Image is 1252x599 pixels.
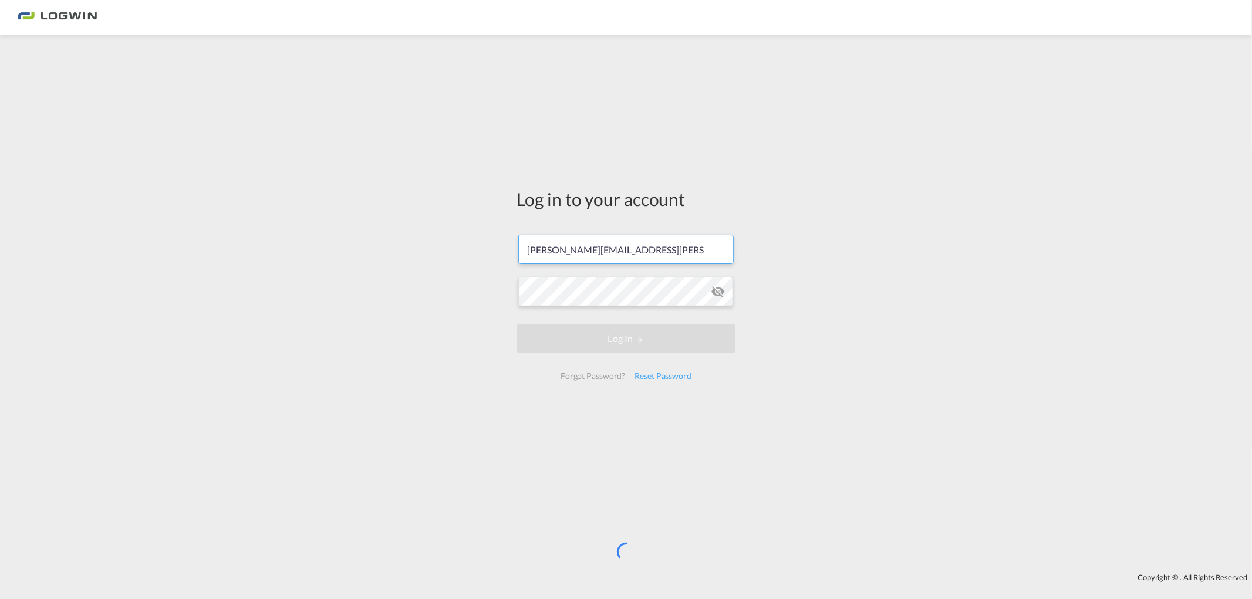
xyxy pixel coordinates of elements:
div: Log in to your account [517,187,735,211]
button: LOGIN [517,324,735,353]
input: Enter email/phone number [518,235,734,264]
div: Forgot Password? [556,366,630,387]
md-icon: icon-eye-off [711,285,725,299]
div: Reset Password [630,366,696,387]
img: 2761ae10d95411efa20a1f5e0282d2d7.png [18,5,97,31]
